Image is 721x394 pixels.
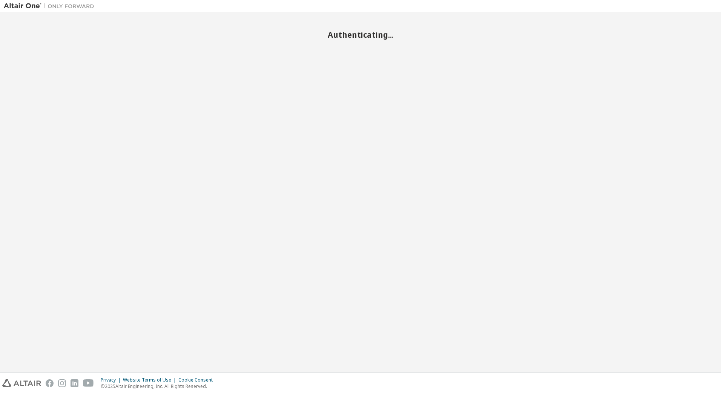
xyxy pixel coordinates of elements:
img: youtube.svg [83,379,94,387]
div: Privacy [101,377,123,383]
img: linkedin.svg [71,379,78,387]
img: instagram.svg [58,379,66,387]
img: Altair One [4,2,98,10]
div: Website Terms of Use [123,377,178,383]
h2: Authenticating... [4,30,717,40]
img: facebook.svg [46,379,54,387]
img: altair_logo.svg [2,379,41,387]
p: © 2025 Altair Engineering, Inc. All Rights Reserved. [101,383,217,389]
div: Cookie Consent [178,377,217,383]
